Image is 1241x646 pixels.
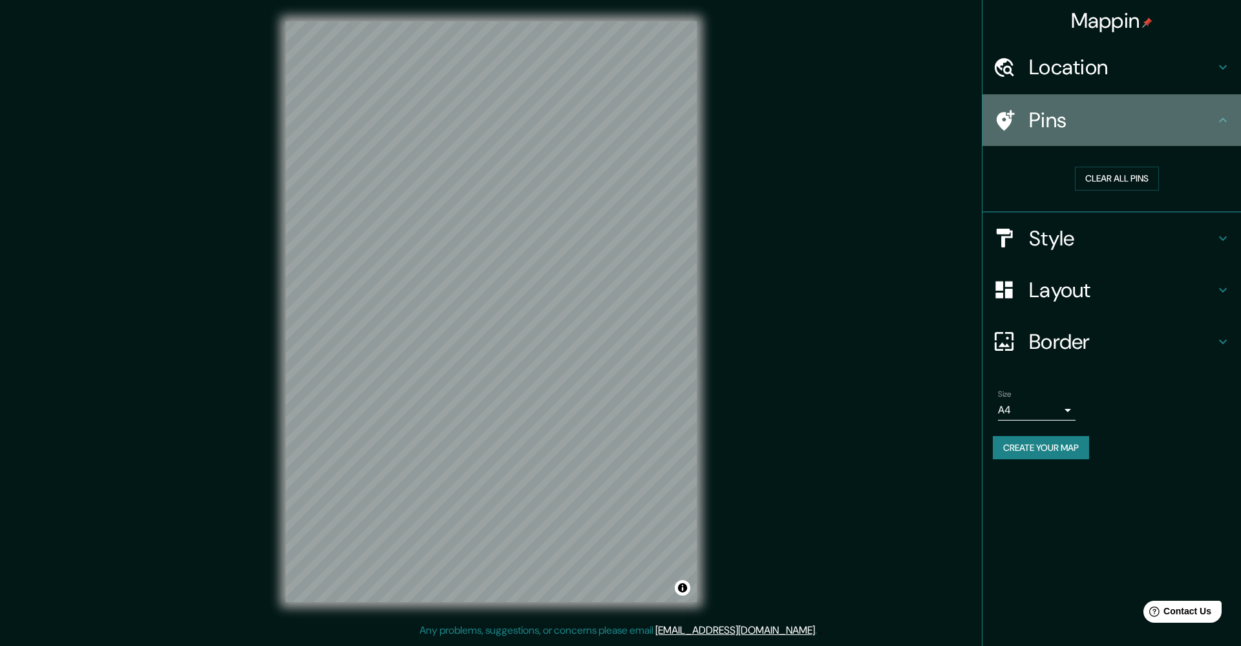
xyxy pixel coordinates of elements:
p: Any problems, suggestions, or concerns please email . [419,623,817,638]
div: Layout [982,264,1241,316]
div: Border [982,316,1241,368]
label: Size [998,388,1012,399]
div: . [819,623,822,638]
canvas: Map [286,21,697,602]
div: . [817,623,819,638]
h4: Layout [1029,277,1215,303]
h4: Location [1029,54,1215,80]
div: Location [982,41,1241,93]
h4: Mappin [1071,8,1153,34]
h4: Style [1029,225,1215,251]
button: Create your map [993,436,1089,460]
div: Pins [982,94,1241,146]
div: A4 [998,400,1076,421]
h4: Border [1029,329,1215,355]
a: [EMAIL_ADDRESS][DOMAIN_NAME] [655,623,815,637]
img: pin-icon.png [1142,17,1152,28]
button: Clear all pins [1075,167,1159,191]
div: Style [982,213,1241,264]
iframe: Help widget launcher [1126,596,1227,632]
h4: Pins [1029,107,1215,133]
button: Toggle attribution [675,580,690,596]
